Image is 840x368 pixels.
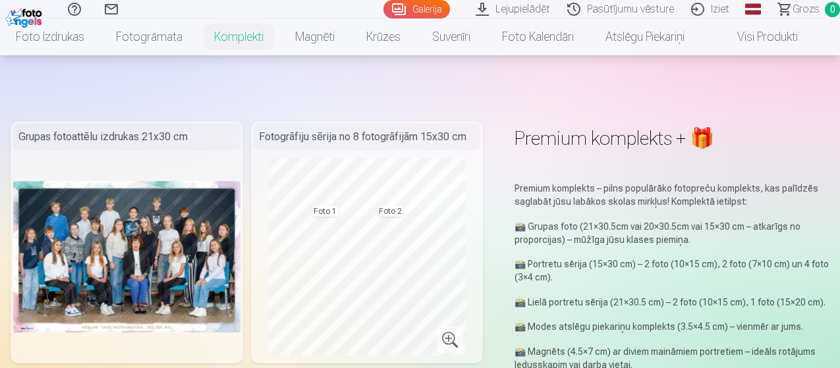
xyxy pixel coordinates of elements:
[350,18,416,55] a: Krūzes
[515,320,829,333] p: 📸 Modes atslēgu piekariņu komplekts (3.5×4.5 cm) – vienmēr ar jums.
[515,182,829,208] p: Premium komplekts – pilns populārāko fotopreču komplekts, kas palīdzēs saglabāt jūsu labākos skol...
[515,126,829,150] h1: Premium komplekts + 🎁
[515,296,829,309] p: 📸 Lielā portretu sērija (21×30.5 cm) – 2 foto (10×15 cm), 1 foto (15×20 cm).
[100,18,198,55] a: Fotogrāmata
[198,18,279,55] a: Komplekti
[5,5,45,28] img: /fa1
[700,18,814,55] a: Visi produkti
[515,220,829,246] p: 📸 Grupas foto (21×30.5cm vai 20×30.5cm vai 15×30 cm – atkarīgs no proporcijas) – mūžīga jūsu klas...
[254,124,481,150] div: Fotogrāfiju sērija no 8 fotogrāfijām 15x30 cm
[825,2,840,17] span: 0
[416,18,486,55] a: Suvenīri
[515,257,829,284] p: 📸 Portretu sērija (15×30 cm) – 2 foto (10×15 cm), 2 foto (7×10 cm) un 4 foto (3×4 cm).
[486,18,590,55] a: Foto kalendāri
[793,1,820,17] span: Grozs
[279,18,350,55] a: Magnēti
[590,18,700,55] a: Atslēgu piekariņi
[13,124,240,150] div: Grupas fotoattēlu izdrukas 21x30 cm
